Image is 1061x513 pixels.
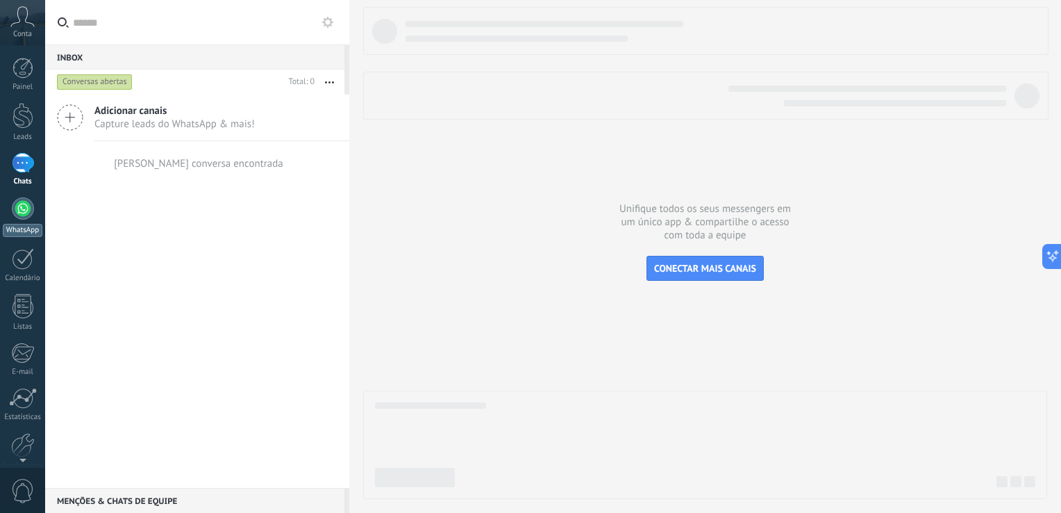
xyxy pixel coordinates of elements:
[3,274,43,283] div: Calendário
[3,224,42,237] div: WhatsApp
[3,368,43,377] div: E-mail
[654,262,756,275] span: CONECTAR MAIS CANAIS
[283,75,315,89] div: Total: 0
[57,74,133,90] div: Conversas abertas
[13,30,32,39] span: Conta
[3,323,43,332] div: Listas
[114,157,283,170] div: [PERSON_NAME] conversa encontrada
[94,104,255,117] span: Adicionar canais
[45,488,344,513] div: Menções & Chats de equipe
[3,83,43,92] div: Painel
[315,70,344,95] button: Mais
[646,256,764,281] button: CONECTAR MAIS CANAIS
[94,117,255,131] span: Capture leads do WhatsApp & mais!
[3,413,43,422] div: Estatísticas
[3,177,43,186] div: Chats
[45,44,344,70] div: Inbox
[3,133,43,142] div: Leads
